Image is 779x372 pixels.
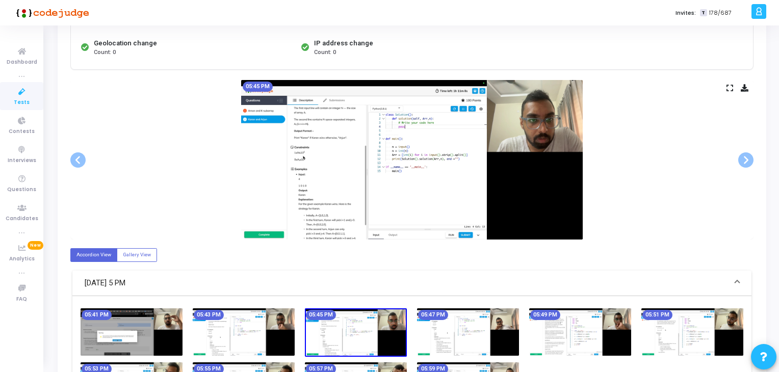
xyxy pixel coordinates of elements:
[82,310,112,320] mat-chip: 05:41 PM
[193,308,295,356] img: screenshot-1760012027123.jpeg
[117,248,157,262] label: Gallery View
[676,9,696,17] label: Invites:
[7,58,37,67] span: Dashboard
[641,308,743,356] img: screenshot-1760012507280.jpeg
[314,38,373,48] div: IP address change
[241,80,583,240] img: screenshot-1760012147257.jpeg
[28,241,43,250] span: New
[306,310,336,320] mat-chip: 05:45 PM
[194,310,224,320] mat-chip: 05:43 PM
[70,248,117,262] label: Accordion View
[94,38,157,48] div: Geolocation change
[529,308,631,356] img: screenshot-1760012386488.jpeg
[8,156,36,165] span: Interviews
[85,277,727,289] mat-panel-title: [DATE] 5 PM
[14,98,30,107] span: Tests
[305,308,407,357] img: screenshot-1760012147257.jpeg
[530,310,560,320] mat-chip: 05:49 PM
[7,185,36,194] span: Questions
[243,82,273,92] mat-chip: 05:45 PM
[72,271,751,296] mat-expansion-panel-header: [DATE] 5 PM
[700,9,707,17] span: T
[417,308,519,356] img: screenshot-1760012267192.jpeg
[709,9,732,17] span: 178/687
[642,310,672,320] mat-chip: 05:51 PM
[418,310,448,320] mat-chip: 05:47 PM
[9,127,35,136] span: Contests
[94,48,116,57] span: Count: 0
[13,3,89,23] img: logo
[81,308,183,356] img: screenshot-1760011907025.jpeg
[6,215,38,223] span: Candidates
[9,255,35,263] span: Analytics
[314,48,336,57] span: Count: 0
[16,295,27,304] span: FAQ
